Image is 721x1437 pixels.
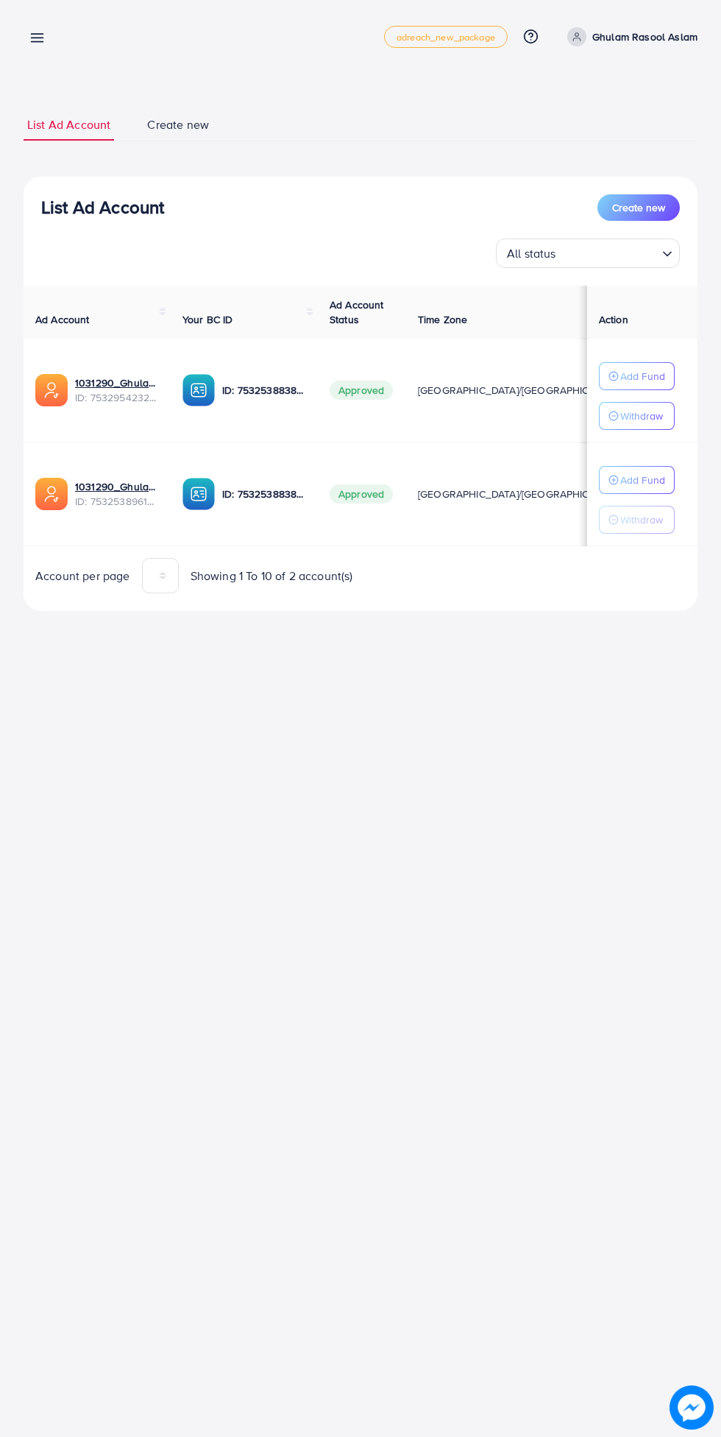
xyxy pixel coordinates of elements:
span: Action [599,312,628,327]
a: adreach_new_package [384,26,508,48]
span: Approved [330,484,393,504]
p: Add Fund [620,471,665,489]
span: Showing 1 To 10 of 2 account(s) [191,568,353,585]
span: Ad Account Status [330,297,384,327]
a: 1031290_Ghulam Rasool Aslam_1753805901568 [75,479,159,494]
span: Time Zone [418,312,467,327]
span: adreach_new_package [397,32,495,42]
button: Create new [597,194,680,221]
span: Create new [147,116,209,133]
span: Ad Account [35,312,90,327]
p: Ghulam Rasool Aslam [592,28,697,46]
input: Search for option [561,240,656,264]
a: Ghulam Rasool Aslam [561,27,697,46]
p: Add Fund [620,367,665,385]
img: ic-ads-acc.e4c84228.svg [35,478,68,510]
span: Your BC ID [182,312,233,327]
div: Search for option [496,239,680,268]
img: image [673,1389,709,1425]
div: <span class='underline'>1031290_Ghulam Rasool Aslam 2_1753902599199</span></br>7532954232266326017 [75,375,159,406]
button: Add Fund [599,466,675,494]
p: Withdraw [620,407,663,425]
a: 1031290_Ghulam Rasool Aslam 2_1753902599199 [75,375,159,390]
p: ID: 7532538838637019152 [222,381,306,399]
img: ic-ba-acc.ded83a64.svg [182,374,215,406]
div: <span class='underline'>1031290_Ghulam Rasool Aslam_1753805901568</span></br>7532538961244635153 [75,479,159,509]
img: ic-ads-acc.e4c84228.svg [35,374,68,406]
p: Withdraw [620,511,663,529]
span: All status [504,243,559,264]
h3: List Ad Account [41,197,164,218]
span: Create new [612,200,665,215]
span: [GEOGRAPHIC_DATA]/[GEOGRAPHIC_DATA] [418,487,622,501]
button: Withdraw [599,402,675,430]
span: [GEOGRAPHIC_DATA]/[GEOGRAPHIC_DATA] [418,383,622,398]
span: ID: 7532954232266326017 [75,390,159,405]
p: ID: 7532538838637019152 [222,485,306,503]
span: Approved [330,381,393,400]
span: Account per page [35,568,130,585]
button: Withdraw [599,506,675,534]
button: Add Fund [599,362,675,390]
img: ic-ba-acc.ded83a64.svg [182,478,215,510]
span: List Ad Account [27,116,110,133]
span: ID: 7532538961244635153 [75,494,159,509]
